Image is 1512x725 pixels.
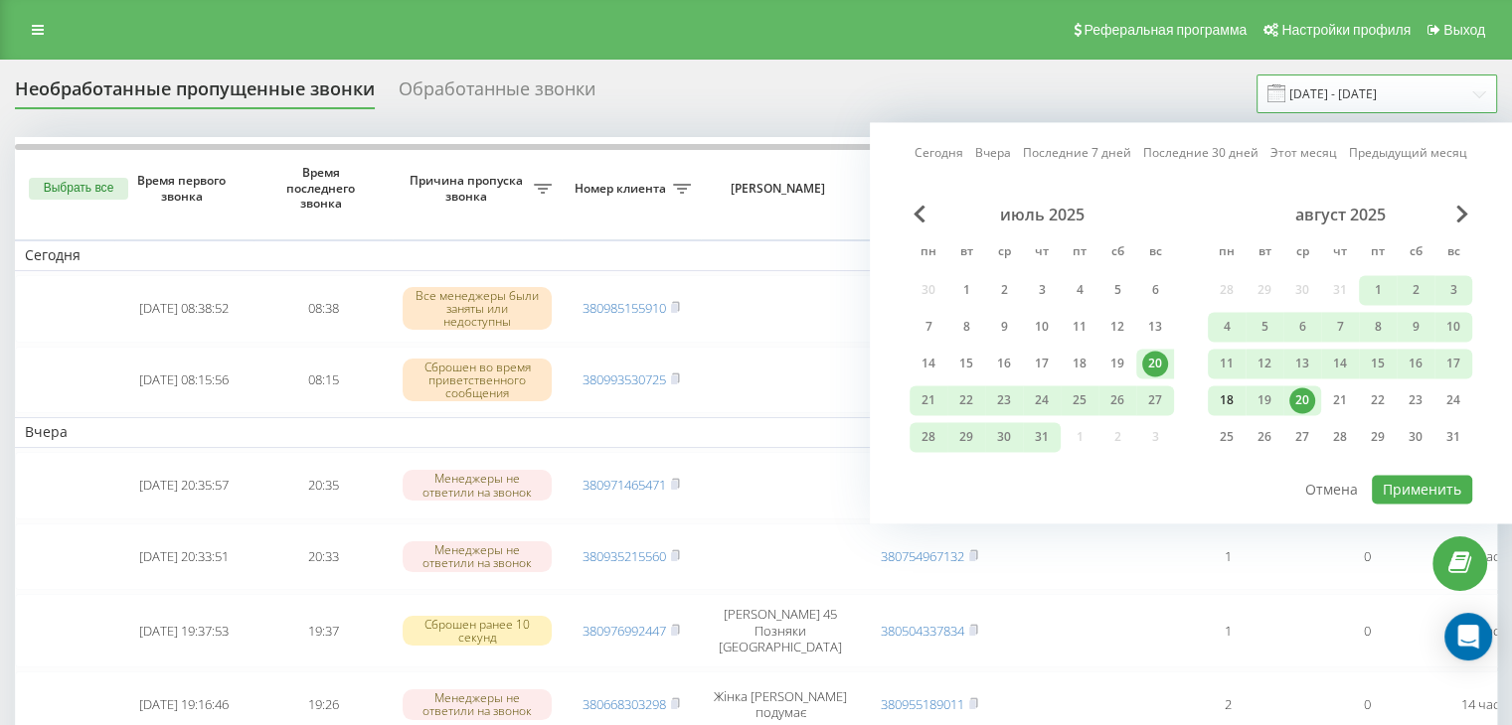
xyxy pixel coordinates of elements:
div: 20 [1289,387,1315,413]
td: 08:38 [253,275,393,343]
td: [DATE] 20:35:57 [114,452,253,519]
div: 15 [1365,351,1391,376]
abbr: четверг [1325,238,1355,268]
div: 2 [1403,277,1428,303]
div: 8 [953,314,979,340]
div: 19 [1104,351,1130,376]
div: чт 10 июля 2025 г. [1023,312,1061,342]
div: 4 [1067,277,1092,303]
div: 1 [953,277,979,303]
div: пт 8 авг. 2025 г. [1359,312,1397,342]
div: Обработанные звонки [399,78,595,109]
div: пн 18 авг. 2025 г. [1208,385,1246,415]
div: ср 6 авг. 2025 г. [1283,312,1321,342]
a: 380985155910 [583,299,666,317]
abbr: понедельник [1212,238,1242,268]
div: вс 13 июля 2025 г. [1136,312,1174,342]
div: вт 12 авг. 2025 г. [1246,349,1283,378]
div: 24 [1440,387,1466,413]
div: 20 [1142,351,1168,376]
span: Настройки профиля [1281,22,1411,38]
button: Применить [1372,475,1472,504]
div: 25 [1067,387,1092,413]
div: 19 [1252,387,1277,413]
div: 25 [1214,424,1240,450]
div: чт 31 июля 2025 г. [1023,422,1061,452]
td: 1 [1158,594,1297,666]
div: 6 [1289,314,1315,340]
div: сб 16 авг. 2025 г. [1397,349,1434,378]
div: 23 [991,387,1017,413]
a: Последние 30 дней [1143,144,1259,163]
div: 7 [1327,314,1353,340]
a: Этот месяц [1270,144,1337,163]
div: 27 [1289,424,1315,450]
button: Отмена [1294,475,1369,504]
div: 26 [1104,387,1130,413]
td: [DATE] 20:33:51 [114,523,253,591]
div: 28 [1327,424,1353,450]
div: пт 29 авг. 2025 г. [1359,422,1397,452]
div: август 2025 [1208,205,1472,224]
div: сб 2 авг. 2025 г. [1397,275,1434,305]
div: ср 13 авг. 2025 г. [1283,349,1321,378]
div: 22 [1365,387,1391,413]
div: Необработанные пропущенные звонки [15,78,375,109]
div: 10 [1029,314,1055,340]
div: ср 16 июля 2025 г. [985,349,1023,378]
div: 8 [1365,314,1391,340]
div: Менеджеры не ответили на звонок [403,541,552,571]
div: пн 7 июля 2025 г. [910,312,947,342]
div: ср 27 авг. 2025 г. [1283,422,1321,452]
abbr: вторник [1250,238,1279,268]
div: пн 21 июля 2025 г. [910,385,947,415]
div: пн 4 авг. 2025 г. [1208,312,1246,342]
div: 24 [1029,387,1055,413]
span: Выход [1443,22,1485,38]
div: 7 [916,314,941,340]
div: 10 [1440,314,1466,340]
div: 18 [1067,351,1092,376]
div: Все менеджеры были заняты или недоступны [403,287,552,331]
div: пт 18 июля 2025 г. [1061,349,1098,378]
div: ср 23 июля 2025 г. [985,385,1023,415]
div: вт 26 авг. 2025 г. [1246,422,1283,452]
button: Выбрать все [29,178,128,200]
div: сб 9 авг. 2025 г. [1397,312,1434,342]
div: 15 [953,351,979,376]
div: вт 19 авг. 2025 г. [1246,385,1283,415]
div: 1 [1365,277,1391,303]
div: сб 5 июля 2025 г. [1098,275,1136,305]
div: 2 [991,277,1017,303]
abbr: понедельник [914,238,943,268]
div: 26 [1252,424,1277,450]
a: Сегодня [915,144,963,163]
div: 12 [1252,351,1277,376]
div: 11 [1214,351,1240,376]
div: 30 [991,424,1017,450]
div: 18 [1214,387,1240,413]
td: 19:37 [253,594,393,666]
div: ср 9 июля 2025 г. [985,312,1023,342]
span: Номер клиента [572,181,673,197]
div: Сброшен ранее 10 секунд [403,616,552,646]
span: [PERSON_NAME] [718,181,843,197]
div: сб 19 июля 2025 г. [1098,349,1136,378]
div: пн 25 авг. 2025 г. [1208,422,1246,452]
div: ср 30 июля 2025 г. [985,422,1023,452]
td: 0 [1297,594,1436,666]
div: 29 [953,424,979,450]
div: 11 [1067,314,1092,340]
div: 21 [916,387,941,413]
div: вт 22 июля 2025 г. [947,385,985,415]
div: 5 [1104,277,1130,303]
div: пт 15 авг. 2025 г. [1359,349,1397,378]
abbr: четверг [1027,238,1057,268]
div: 23 [1403,387,1428,413]
div: 21 [1327,387,1353,413]
div: пн 14 июля 2025 г. [910,349,947,378]
div: вс 31 авг. 2025 г. [1434,422,1472,452]
div: 6 [1142,277,1168,303]
div: пн 11 авг. 2025 г. [1208,349,1246,378]
div: 3 [1029,277,1055,303]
